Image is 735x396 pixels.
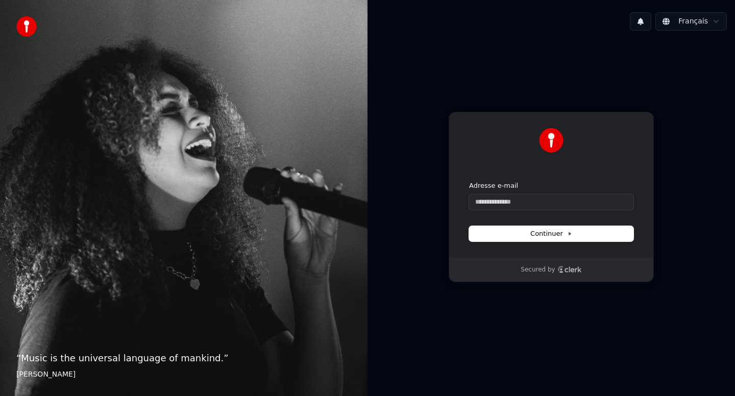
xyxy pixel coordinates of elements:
footer: [PERSON_NAME] [16,369,351,380]
button: Continuer [469,226,633,241]
img: youka [16,16,37,37]
p: Secured by [521,266,555,274]
span: Continuer [530,229,572,238]
label: Adresse e-mail [469,181,518,190]
p: “ Music is the universal language of mankind. ” [16,351,351,365]
img: Youka [539,128,563,153]
a: Clerk logo [557,266,582,273]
